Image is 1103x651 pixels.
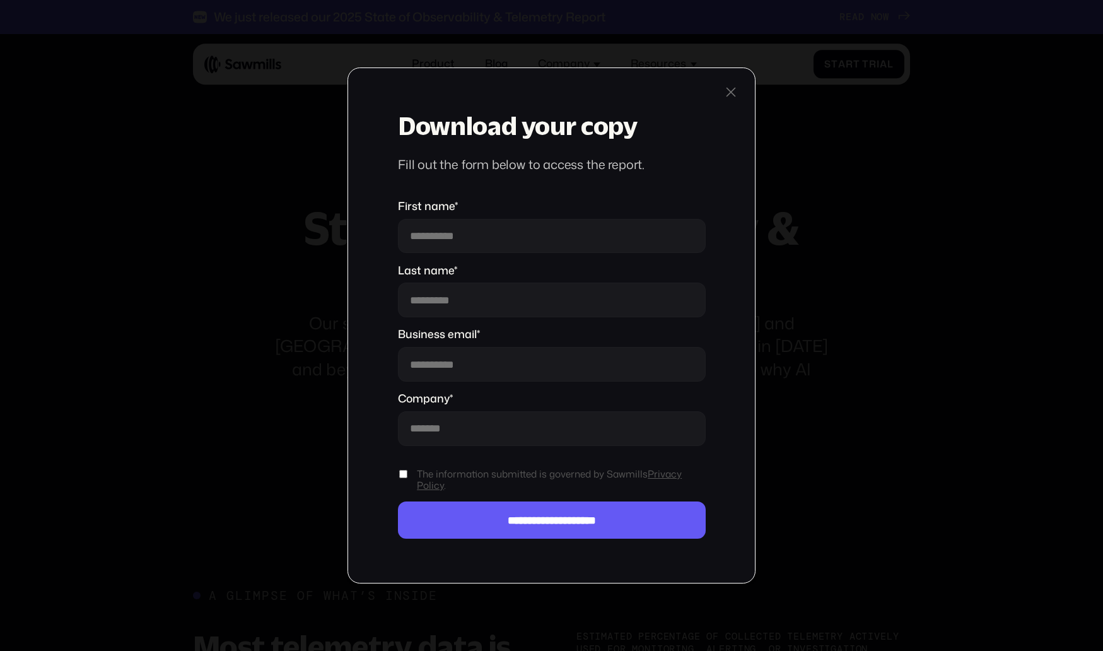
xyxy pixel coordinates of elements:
[398,198,455,214] span: First name
[417,468,706,491] span: The information submitted is governed by Sawmills .
[398,262,454,278] span: Last name
[417,467,682,492] a: Privacy Policy
[398,112,706,140] h3: Download your copy
[398,390,450,406] span: Company
[398,156,706,173] div: Fill out the form below to access the report.
[398,470,409,478] input: The information submitted is governed by SawmillsPrivacy Policy.
[398,326,477,342] span: Business email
